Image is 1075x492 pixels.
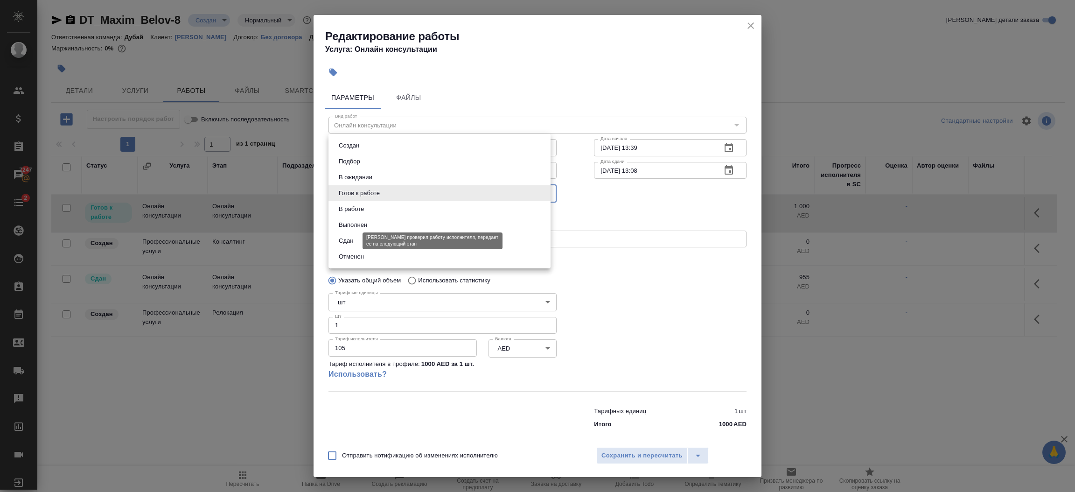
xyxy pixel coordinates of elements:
[336,172,375,183] button: В ожидании
[336,252,367,262] button: Отменен
[336,156,363,167] button: Подбор
[336,141,362,151] button: Создан
[336,204,367,214] button: В работе
[336,236,356,246] button: Сдан
[336,188,383,198] button: Готов к работе
[336,220,370,230] button: Выполнен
